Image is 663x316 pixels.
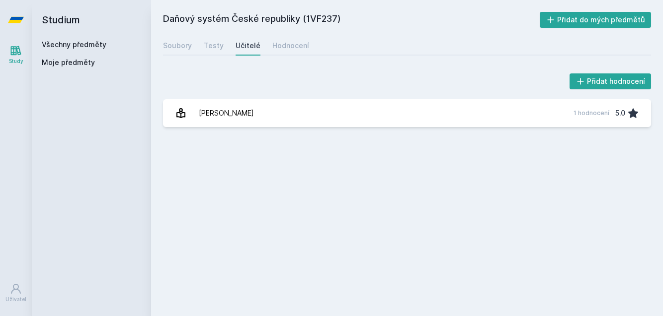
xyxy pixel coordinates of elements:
a: Soubory [163,36,192,56]
h2: Daňový systém České republiky (1VF237) [163,12,540,28]
div: Testy [204,41,224,51]
a: Učitelé [236,36,260,56]
a: Všechny předměty [42,40,106,49]
a: Hodnocení [272,36,309,56]
div: Soubory [163,41,192,51]
button: Přidat do mých předmětů [540,12,652,28]
div: Uživatel [5,296,26,303]
div: [PERSON_NAME] [199,103,254,123]
button: Přidat hodnocení [570,73,652,89]
div: Study [9,58,23,65]
div: 1 hodnocení [574,109,609,117]
div: 5.0 [615,103,625,123]
div: Hodnocení [272,41,309,51]
div: Učitelé [236,41,260,51]
a: [PERSON_NAME] 1 hodnocení 5.0 [163,99,651,127]
span: Moje předměty [42,58,95,67]
a: Uživatel [2,278,30,308]
a: Testy [204,36,224,56]
a: Study [2,40,30,70]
